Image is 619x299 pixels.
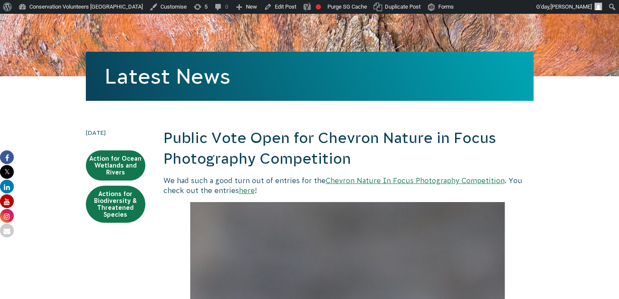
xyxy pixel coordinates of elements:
[163,128,534,169] h2: Public Vote Open for Chevron Nature in Focus Photography Competition
[86,186,145,223] a: Actions for Biodiversity & Threatened Species
[326,177,505,184] a: Chevron Nature In Focus Photography Competition
[163,176,534,195] p: We had such a good turn out of entries for the . You check out the entries !
[86,128,145,137] time: [DATE]
[105,65,230,88] a: Latest News
[239,187,255,194] a: here
[86,150,145,181] a: Action for Ocean Wetlands and Rivers
[316,4,321,9] div: Focus keyphrase not set
[550,3,592,10] span: [PERSON_NAME]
